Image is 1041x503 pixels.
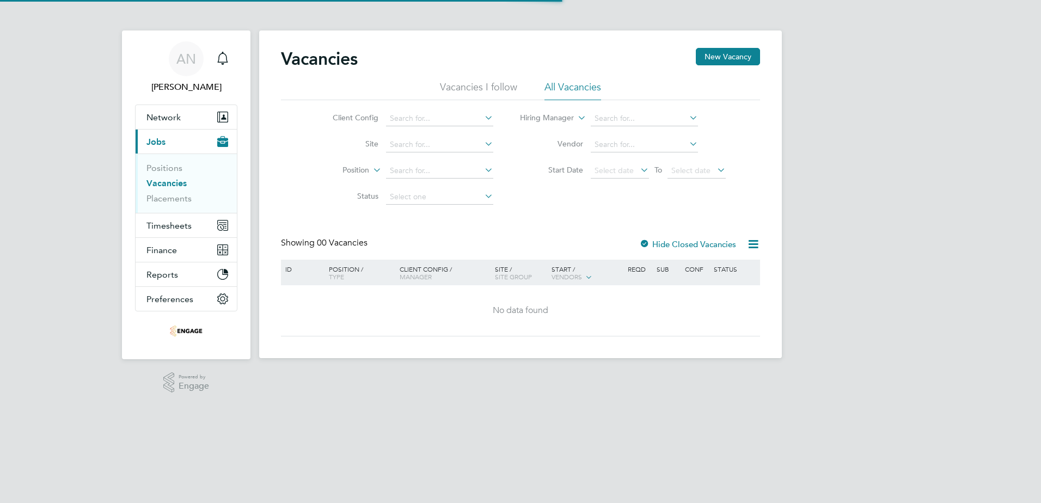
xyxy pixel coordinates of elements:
span: AN [176,52,196,66]
span: Vendors [552,272,582,281]
input: Search for... [386,137,493,152]
div: Reqd [625,260,653,278]
div: Start / [549,260,625,287]
a: Placements [146,193,192,204]
span: Select date [671,165,711,175]
div: No data found [283,305,758,316]
label: Site [316,139,378,149]
button: Preferences [136,287,237,311]
input: Search for... [386,163,493,179]
div: ID [283,260,321,278]
label: Hide Closed Vacancies [639,239,736,249]
input: Search for... [591,137,698,152]
span: Network [146,112,181,122]
span: Preferences [146,294,193,304]
div: Jobs [136,154,237,213]
button: Network [136,105,237,129]
button: Jobs [136,130,237,154]
span: Manager [400,272,432,281]
div: Status [711,260,758,278]
a: AN[PERSON_NAME] [135,41,237,94]
a: Powered byEngage [163,372,210,393]
span: Finance [146,245,177,255]
span: Site Group [495,272,532,281]
label: Position [307,165,369,176]
span: Type [329,272,344,281]
span: To [651,163,665,177]
div: Sub [654,260,682,278]
div: Showing [281,237,370,249]
span: Timesheets [146,220,192,231]
a: Vacancies [146,178,187,188]
input: Search for... [591,111,698,126]
img: acceptrec-logo-retina.png [170,322,203,340]
span: Powered by [179,372,209,382]
div: Client Config / [397,260,492,286]
span: Engage [179,382,209,391]
label: Client Config [316,113,378,122]
span: Reports [146,269,178,280]
label: Status [316,191,378,201]
div: Conf [682,260,711,278]
a: Go to home page [135,322,237,340]
h2: Vacancies [281,48,358,70]
div: Position / [321,260,397,286]
li: All Vacancies [544,81,601,100]
button: Finance [136,238,237,262]
nav: Main navigation [122,30,250,359]
li: Vacancies I follow [440,81,517,100]
span: Arron Neal [135,81,237,94]
label: Vendor [520,139,583,149]
button: Timesheets [136,213,237,237]
a: Positions [146,163,182,173]
input: Search for... [386,111,493,126]
span: Jobs [146,137,166,147]
button: New Vacancy [696,48,760,65]
label: Start Date [520,165,583,175]
label: Hiring Manager [511,113,574,124]
div: Site / [492,260,549,286]
span: 00 Vacancies [317,237,368,248]
span: Select date [595,165,634,175]
input: Select one [386,189,493,205]
button: Reports [136,262,237,286]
